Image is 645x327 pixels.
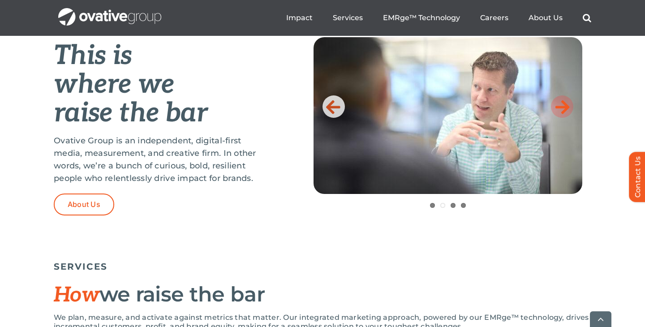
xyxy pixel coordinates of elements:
[54,283,99,308] span: How
[333,13,363,22] a: Services
[529,13,563,22] a: About Us
[451,203,456,208] a: 3
[430,203,435,208] a: 1
[54,40,132,72] em: This is
[480,13,508,22] a: Careers
[286,4,591,32] nav: Menu
[54,283,591,306] h2: we raise the bar
[314,37,582,194] img: Home-Raise-the-Bar-2.jpeg
[54,261,591,272] h5: SERVICES
[440,203,445,208] a: 2
[286,13,313,22] a: Impact
[54,194,114,215] a: About Us
[54,69,174,101] em: where we
[58,7,161,16] a: OG_Full_horizontal_WHT
[68,200,100,209] span: About Us
[461,203,466,208] a: 4
[383,13,460,22] a: EMRge™ Technology
[54,134,269,185] p: Ovative Group is an independent, digital-first media, measurement, and creative firm. In other wo...
[54,97,207,129] em: raise the bar
[583,13,591,22] a: Search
